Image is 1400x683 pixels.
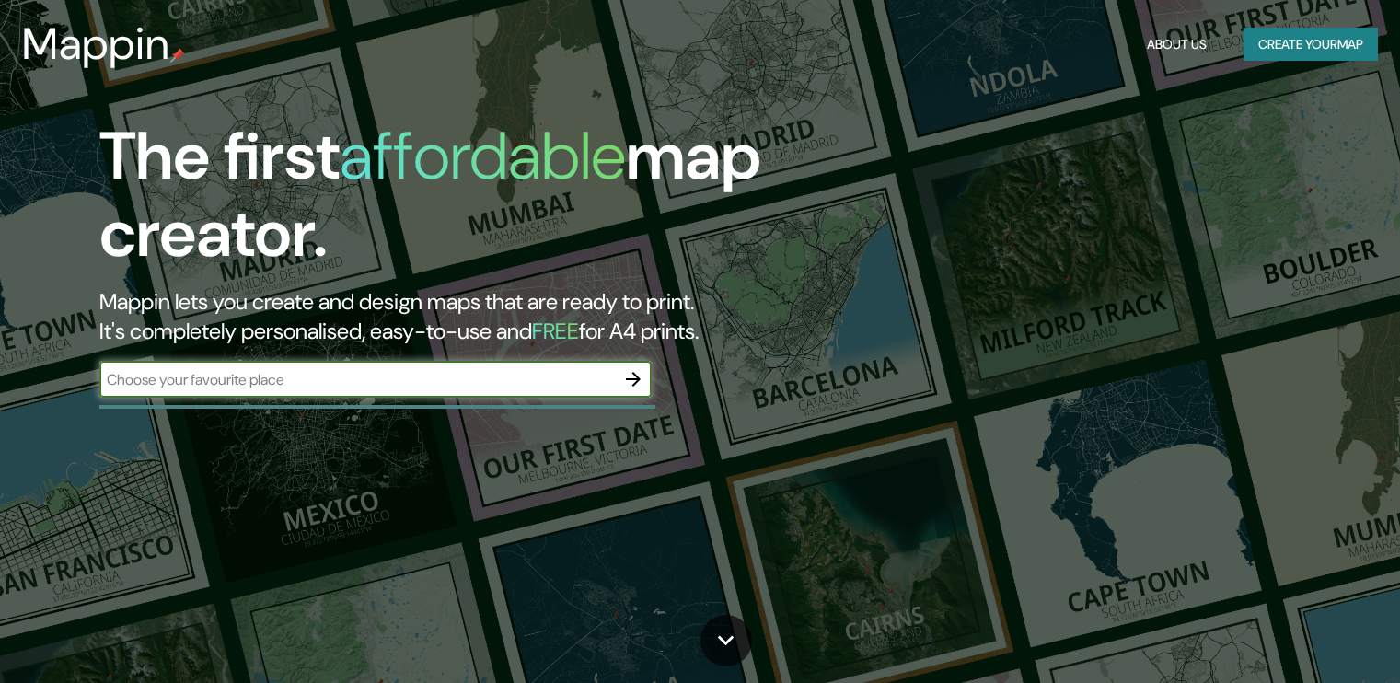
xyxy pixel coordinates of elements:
button: Create yourmap [1244,28,1378,62]
img: mappin-pin [170,48,185,63]
h1: The first map creator. [99,118,800,287]
h1: affordable [340,113,626,199]
button: About Us [1140,28,1214,62]
h2: Mappin lets you create and design maps that are ready to print. It's completely personalised, eas... [99,287,800,346]
h3: Mappin [22,18,170,70]
input: Choose your favourite place [99,369,615,390]
h5: FREE [532,317,579,345]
